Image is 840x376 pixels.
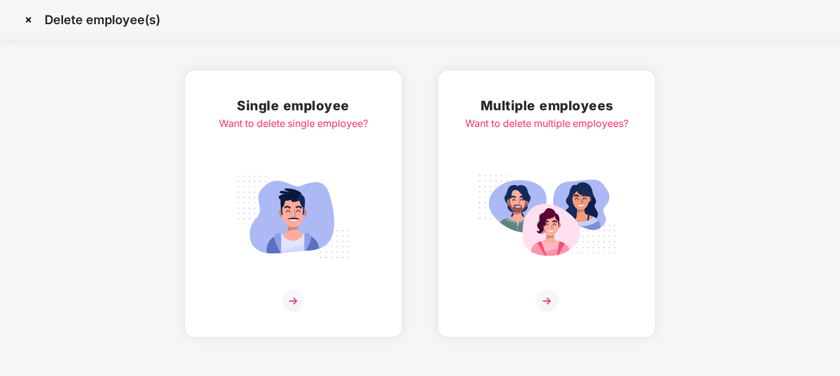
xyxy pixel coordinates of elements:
[224,168,362,265] img: svg+xml;base64,PHN2ZyB4bWxucz0iaHR0cDovL3d3dy53My5vcmcvMjAwMC9zdmciIGlkPSJTaW5nbGVfZW1wbG95ZWUiIH...
[219,116,368,131] div: Want to delete single employee?
[465,116,628,131] div: Want to delete multiple employees?
[19,10,38,30] img: svg+xml;base64,PHN2ZyBpZD0iQ3Jvc3MtMzJ4MzIiIHhtbG5zPSJodHRwOi8vd3d3LnczLm9yZy8yMDAwL3N2ZyIgd2lkdG...
[219,95,368,116] h2: Single employee
[478,168,616,265] img: svg+xml;base64,PHN2ZyB4bWxucz0iaHR0cDovL3d3dy53My5vcmcvMjAwMC9zdmciIGlkPSJNdWx0aXBsZV9lbXBsb3llZS...
[282,290,304,312] img: svg+xml;base64,PHN2ZyB4bWxucz0iaHR0cDovL3d3dy53My5vcmcvMjAwMC9zdmciIHdpZHRoPSIzNiIgaGVpZ2h0PSIzNi...
[536,290,558,312] img: svg+xml;base64,PHN2ZyB4bWxucz0iaHR0cDovL3d3dy53My5vcmcvMjAwMC9zdmciIHdpZHRoPSIzNiIgaGVpZ2h0PSIzNi...
[45,12,160,27] p: Delete employee(s)
[465,95,628,116] h2: Multiple employees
